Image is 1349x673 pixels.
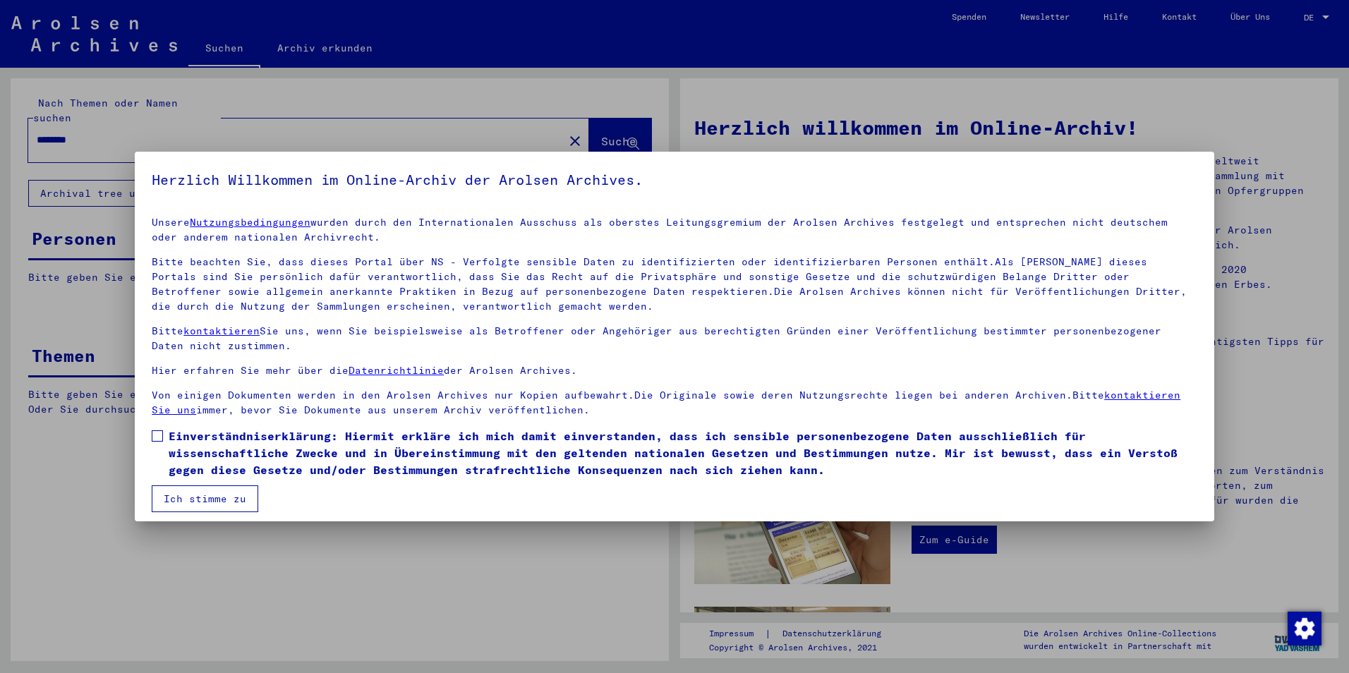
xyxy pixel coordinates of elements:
p: Von einigen Dokumenten werden in den Arolsen Archives nur Kopien aufbewahrt.Die Originale sowie d... [152,388,1197,418]
p: Bitte beachten Sie, dass dieses Portal über NS - Verfolgte sensible Daten zu identifizierten oder... [152,255,1197,314]
div: Zustimmung ändern [1287,611,1321,645]
p: Unsere wurden durch den Internationalen Ausschuss als oberstes Leitungsgremium der Arolsen Archiv... [152,215,1197,245]
h5: Herzlich Willkommen im Online-Archiv der Arolsen Archives. [152,169,1197,191]
p: Bitte Sie uns, wenn Sie beispielsweise als Betroffener oder Angehöriger aus berechtigten Gründen ... [152,324,1197,353]
a: kontaktieren [183,325,260,337]
a: Datenrichtlinie [349,364,444,377]
a: Nutzungsbedingungen [190,216,310,229]
button: Ich stimme zu [152,485,258,512]
p: Hier erfahren Sie mehr über die der Arolsen Archives. [152,363,1197,378]
span: Einverständniserklärung: Hiermit erkläre ich mich damit einverstanden, dass ich sensible personen... [169,428,1197,478]
img: Zustimmung ändern [1288,612,1321,645]
a: kontaktieren Sie uns [152,389,1180,416]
